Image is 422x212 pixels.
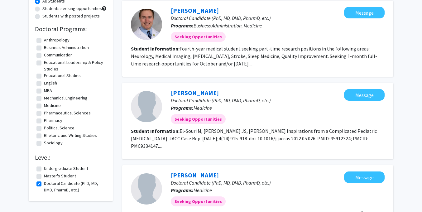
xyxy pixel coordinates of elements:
h2: Level: [35,154,107,161]
button: Message Mohamed El-Souri [344,89,385,101]
a: [PERSON_NAME] [171,89,219,97]
span: Doctoral Candidate (PhD, MD, DMD, PharmD, etc.) [171,15,271,21]
fg-read-more: Fourth-year medical student seeking part-time research positions in the following areas: Neurolog... [131,46,377,67]
label: Pharmaceutical Sciences [44,110,91,116]
label: English [44,80,57,86]
label: Students with posted projects [42,13,100,19]
label: Political Science [44,125,74,131]
h2: Doctoral Programs: [35,25,107,33]
label: Undergraduate Student [44,165,88,172]
b: Programs: [171,22,194,29]
b: Student Information: [131,46,180,52]
label: Rhetoric and Writing Studies [44,132,97,139]
label: Communication [44,52,73,58]
label: Business Administration [44,44,89,51]
label: Students seeking opportunities [42,5,102,12]
span: Doctoral Candidate (PhD, MD, DMD, PharmD, etc.) [171,97,271,104]
mat-chip: Seeking Opportunities [171,32,226,42]
span: Medicine [194,187,212,193]
label: Anthropology [44,37,70,43]
b: Programs: [171,105,194,111]
label: Mechanical Engineering [44,95,88,101]
mat-chip: Seeking Opportunities [171,196,226,206]
fg-read-more: El-Souri M, [PERSON_NAME] JS, [PERSON_NAME] Inspirations from a Complicated Pediatric [MEDICAL_DA... [131,128,377,149]
b: Programs: [171,187,194,193]
a: [PERSON_NAME] [171,171,219,179]
button: Message Maximilian Wehner [344,7,385,18]
span: Business Administration, Medicine [194,22,262,29]
label: Sociology [44,140,63,146]
label: Doctoral Candidate (PhD, MD, DMD, PharmD, etc.) [44,180,105,193]
button: Message Jerick Kim [344,171,385,183]
label: Medicine [44,102,61,109]
a: [PERSON_NAME] [171,7,219,14]
label: MBA [44,87,52,94]
iframe: Chat [5,184,26,207]
span: Medicine [194,105,212,111]
label: Educational Studies [44,72,81,79]
mat-chip: Seeking Opportunities [171,114,226,124]
span: Doctoral Candidate (PhD, MD, DMD, PharmD, etc.) [171,180,271,186]
b: Student Information: [131,128,180,134]
label: Educational Leadership & Policy Studies [44,59,105,72]
label: Pharmacy [44,117,62,124]
label: Master's Student [44,173,76,179]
